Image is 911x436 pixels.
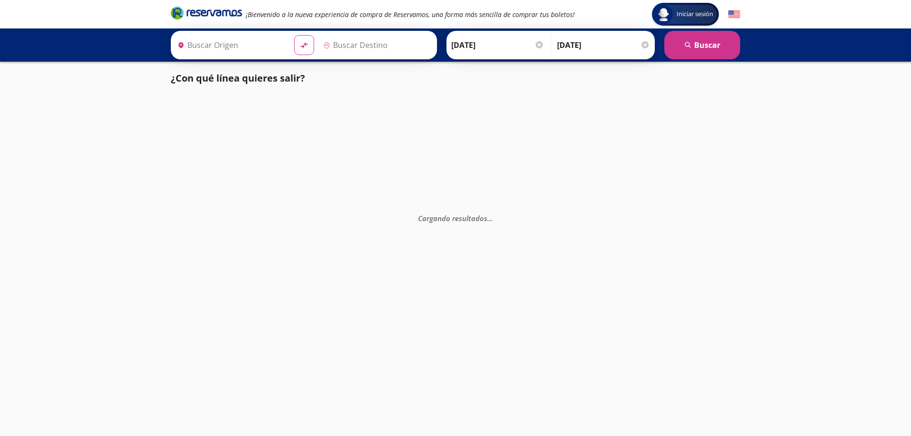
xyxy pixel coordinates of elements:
[673,9,717,19] span: Iniciar sesión
[174,33,287,57] input: Buscar Origen
[171,6,242,20] i: Brand Logo
[487,213,489,223] span: .
[171,71,305,85] p: ¿Con qué línea quieres salir?
[246,10,575,19] em: ¡Bienvenido a la nueva experiencia de compra de Reservamos, una forma más sencilla de comprar tus...
[451,33,544,57] input: Elegir Fecha
[319,33,432,57] input: Buscar Destino
[728,9,740,20] button: English
[418,213,493,223] em: Cargando resultados
[664,31,740,59] button: Buscar
[557,33,650,57] input: Opcional
[489,213,491,223] span: .
[171,6,242,23] a: Brand Logo
[491,213,493,223] span: .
